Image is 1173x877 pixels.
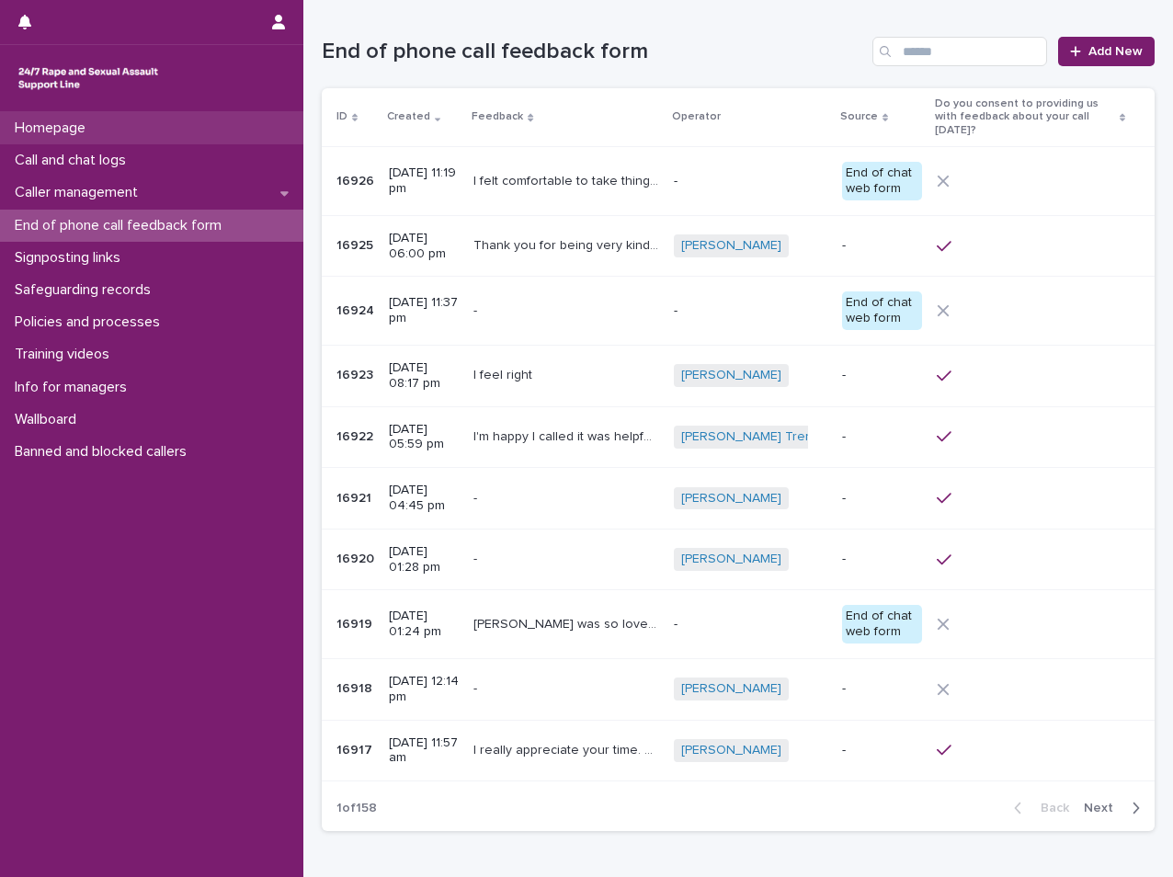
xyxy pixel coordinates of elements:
p: I'm happy I called it was helpful and I feel a little less heavy. [473,426,663,445]
p: 16919 [336,613,376,632]
p: Thank you for being very kind and helpful [473,234,663,254]
p: - [674,617,827,632]
p: [DATE] 01:24 pm [389,609,459,640]
div: End of chat web form [842,605,923,644]
p: 16926 [336,170,378,189]
a: [PERSON_NAME] [681,743,781,758]
p: Call and chat logs [7,152,141,169]
h1: End of phone call feedback form [322,39,865,65]
p: 1 of 158 [322,786,392,831]
p: [DATE] 06:00 pm [389,231,459,262]
button: Next [1076,800,1155,816]
button: Back [999,800,1076,816]
p: 16921 [336,487,375,507]
tr: 1692016920 [DATE] 01:28 pm-- [PERSON_NAME] - [322,529,1155,590]
p: [DATE] 11:37 pm [389,295,459,326]
p: Safeguarding records [7,281,165,299]
tr: 1691916919 [DATE] 01:24 pm[PERSON_NAME] was so lovely, kind, well informed and she is a credit to... [322,590,1155,659]
p: 16917 [336,739,376,758]
input: Search [872,37,1047,66]
a: Add New [1058,37,1155,66]
p: Operator [672,107,721,127]
p: - [473,678,481,697]
a: [PERSON_NAME] [681,238,781,254]
p: - [842,681,923,697]
p: Caller management [7,184,153,201]
p: - [842,743,923,758]
tr: 1692216922 [DATE] 05:59 pmI'm happy I called it was helpful and I feel a little less heavy.I'm ha... [322,406,1155,468]
div: End of chat web form [842,162,923,200]
tr: 1691816918 [DATE] 12:14 pm-- [PERSON_NAME] - [322,658,1155,720]
p: Training videos [7,346,124,363]
tr: 1691716917 [DATE] 11:57 amI really appreciate your time. Thank you.I really appreciate your time.... [322,720,1155,781]
tr: 1692516925 [DATE] 06:00 pmThank you for being very kind and helpfulThank you for being very kind ... [322,215,1155,277]
p: - [842,552,923,567]
a: [PERSON_NAME] [681,681,781,697]
p: End of phone call feedback form [7,217,236,234]
tr: 1692316923 [DATE] 08:17 pmI feel rightI feel right [PERSON_NAME] - [322,345,1155,406]
p: Source [840,107,878,127]
p: Homepage [7,120,100,137]
tr: 1692416924 [DATE] 11:37 pm-- -End of chat web form [322,277,1155,346]
p: - [473,300,481,319]
p: 16924 [336,300,378,319]
a: [PERSON_NAME] [681,552,781,567]
p: [DATE] 12:14 pm [389,674,459,705]
p: [DATE] 01:28 pm [389,544,459,575]
p: [DATE] 04:45 pm [389,483,459,514]
p: Signposting links [7,249,135,267]
div: End of chat web form [842,291,923,330]
p: - [674,174,827,189]
p: - [842,429,923,445]
p: [DATE] 08:17 pm [389,360,459,392]
p: 16925 [336,234,377,254]
p: - [842,491,923,507]
p: 16920 [336,548,378,567]
p: [DATE] 05:59 pm [389,422,459,453]
p: Wallboard [7,411,91,428]
span: Next [1084,802,1124,814]
p: - [842,238,923,254]
p: 16922 [336,426,377,445]
tr: 1692616926 [DATE] 11:19 pmI felt comfortable to take things at my own pace and then I felt able t... [322,147,1155,216]
span: Add New [1088,45,1143,58]
a: [PERSON_NAME] [681,491,781,507]
p: Info for managers [7,379,142,396]
p: [DATE] 11:57 am [389,735,459,767]
img: rhQMoQhaT3yELyF149Cw [15,60,162,97]
p: Feedback [472,107,523,127]
p: I felt comfortable to take things at my own pace and then I felt able to get more of my feelings ... [473,170,663,189]
p: - [473,487,481,507]
p: I feel right [473,364,536,383]
p: Alice was so lovely, kind, well informed and she is a credit to you [473,613,663,632]
p: Do you consent to providing us with feedback about your call [DATE]? [935,94,1114,141]
p: - [473,548,481,567]
tr: 1692116921 [DATE] 04:45 pm-- [PERSON_NAME] - [322,468,1155,530]
span: Back [1030,802,1069,814]
a: [PERSON_NAME] [681,368,781,383]
p: Created [387,107,430,127]
p: 16918 [336,678,376,697]
p: I really appreciate your time. Thank you. [473,739,663,758]
p: Banned and blocked callers [7,443,201,461]
p: - [842,368,923,383]
p: - [674,303,827,319]
p: 16923 [336,364,377,383]
p: Policies and processes [7,313,175,331]
a: [PERSON_NAME] Trench [681,429,826,445]
p: ID [336,107,347,127]
p: [DATE] 11:19 pm [389,165,459,197]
